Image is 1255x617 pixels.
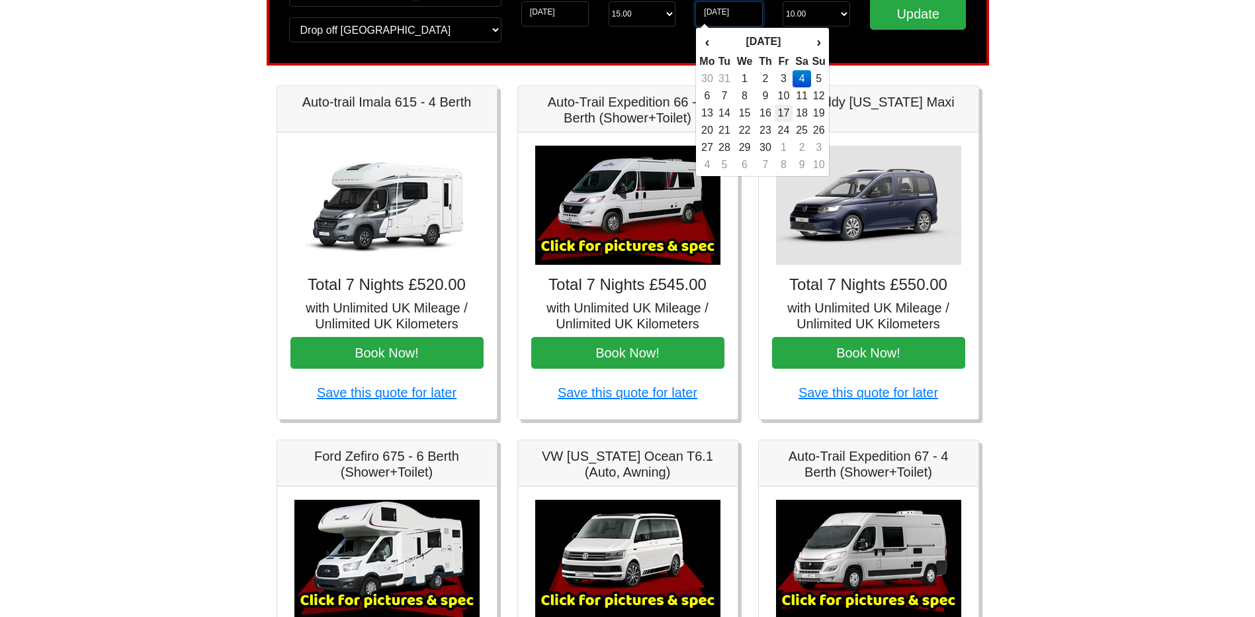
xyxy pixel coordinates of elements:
[772,275,965,295] h4: Total 7 Nights £550.00
[699,87,715,105] td: 6
[811,122,826,139] td: 26
[699,70,715,87] td: 30
[811,139,826,156] td: 3
[776,146,961,265] img: VW Caddy California Maxi
[775,70,793,87] td: 3
[290,300,484,332] h5: with Unlimited UK Mileage / Unlimited UK Kilometers
[290,448,484,480] h5: Ford Zefiro 675 - 6 Berth (Shower+Toilet)
[531,94,724,126] h5: Auto-Trail Expedition 66 - 2 Berth (Shower+Toilet)
[558,385,697,400] a: Save this quote for later
[756,70,775,87] td: 2
[699,105,715,122] td: 13
[811,53,826,70] th: Su
[811,87,826,105] td: 12
[715,87,733,105] td: 7
[772,448,965,480] h5: Auto-Trail Expedition 67 - 4 Berth (Shower+Toilet)
[775,122,793,139] td: 24
[811,156,826,173] td: 10
[290,275,484,295] h4: Total 7 Nights £520.00
[715,156,733,173] td: 5
[715,139,733,156] td: 28
[715,105,733,122] td: 14
[772,300,965,332] h5: with Unlimited UK Mileage / Unlimited UK Kilometers
[294,146,480,265] img: Auto-trail Imala 615 - 4 Berth
[793,105,812,122] td: 18
[811,105,826,122] td: 19
[535,146,720,265] img: Auto-Trail Expedition 66 - 2 Berth (Shower+Toilet)
[811,30,826,53] th: ›
[793,156,812,173] td: 9
[733,87,756,105] td: 8
[733,105,756,122] td: 15
[772,94,965,110] h5: VW Caddy [US_STATE] Maxi
[793,53,812,70] th: Sa
[715,30,811,53] th: [DATE]
[756,87,775,105] td: 9
[793,87,812,105] td: 11
[699,156,715,173] td: 4
[756,105,775,122] td: 16
[775,105,793,122] td: 17
[793,139,812,156] td: 2
[775,53,793,70] th: Fr
[733,122,756,139] td: 22
[756,53,775,70] th: Th
[531,300,724,332] h5: with Unlimited UK Mileage / Unlimited UK Kilometers
[733,53,756,70] th: We
[715,70,733,87] td: 31
[715,53,733,70] th: Tu
[775,87,793,105] td: 10
[531,448,724,480] h5: VW [US_STATE] Ocean T6.1 (Auto, Awning)
[733,70,756,87] td: 1
[733,139,756,156] td: 29
[290,337,484,369] button: Book Now!
[793,122,812,139] td: 25
[756,122,775,139] td: 23
[695,1,763,26] input: Return Date
[793,70,812,87] td: 4
[756,156,775,173] td: 7
[715,122,733,139] td: 21
[733,156,756,173] td: 6
[772,337,965,369] button: Book Now!
[699,122,715,139] td: 20
[699,53,715,70] th: Mo
[775,156,793,173] td: 8
[317,385,456,400] a: Save this quote for later
[799,385,938,400] a: Save this quote for later
[775,139,793,156] td: 1
[290,94,484,110] h5: Auto-trail Imala 615 - 4 Berth
[699,30,715,53] th: ‹
[699,139,715,156] td: 27
[756,139,775,156] td: 30
[531,275,724,295] h4: Total 7 Nights £545.00
[531,337,724,369] button: Book Now!
[521,1,589,26] input: Start Date
[811,70,826,87] td: 5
